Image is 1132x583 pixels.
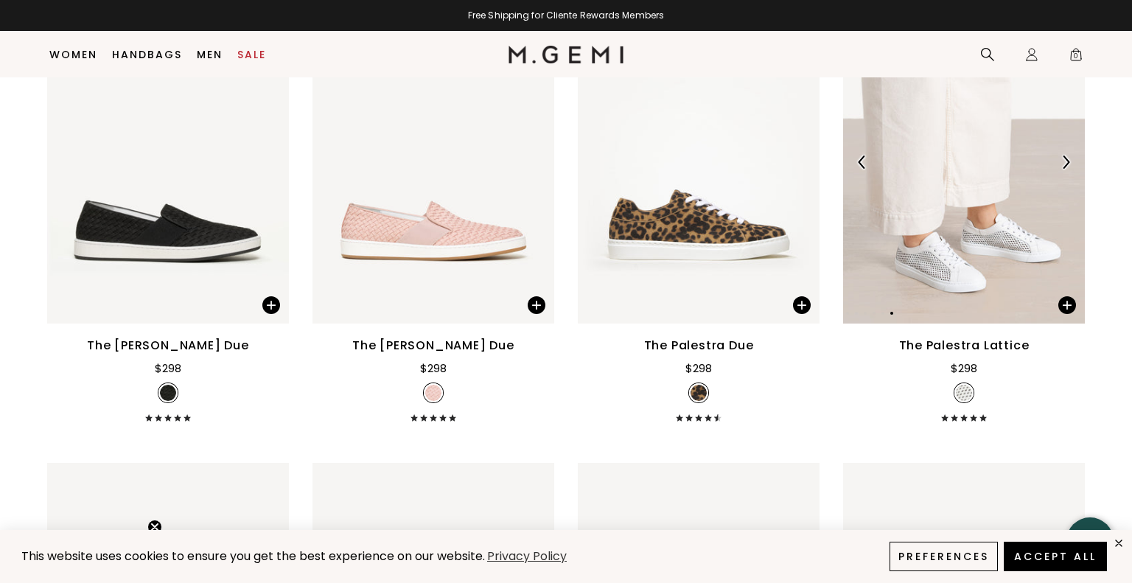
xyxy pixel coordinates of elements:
a: The [PERSON_NAME] Due$298 [312,1,554,422]
img: M.Gemi [509,46,624,63]
button: Accept All [1004,542,1107,571]
div: $298 [951,360,977,377]
a: Privacy Policy (opens in a new tab) [485,548,569,566]
div: close [1113,537,1125,549]
img: Previous Arrow [856,156,869,169]
span: This website uses cookies to ensure you get the best experience on our website. [21,548,485,565]
a: The Palestra Due$298 [578,1,820,422]
a: Handbags [112,49,182,60]
a: The [PERSON_NAME] Due$298 [47,1,289,422]
a: Men [197,49,223,60]
div: The [PERSON_NAME] Due [87,337,249,355]
img: v_7336352350267_SWATCH_50x.jpg [956,385,972,401]
a: Sale [237,49,266,60]
img: v_7386807173179_SWATCH_50x.jpg [425,385,441,401]
span: 0 [1069,50,1083,65]
a: Previous ArrowNext ArrowThe Palestra Lattice$298 [843,1,1085,422]
div: The [PERSON_NAME] Due [352,337,514,355]
div: The Palestra Due [644,337,754,355]
img: v_7386807042107_SWATCH_50x.jpg [160,385,176,401]
div: The Palestra Lattice [899,337,1030,355]
div: $298 [420,360,447,377]
div: $298 [155,360,181,377]
a: Women [49,49,97,60]
div: $298 [685,360,712,377]
button: Close teaser [147,520,162,534]
button: Preferences [890,542,998,571]
img: v_7246745174075_SWATCH_50x.jpg [691,385,707,401]
img: Next Arrow [1059,156,1072,169]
